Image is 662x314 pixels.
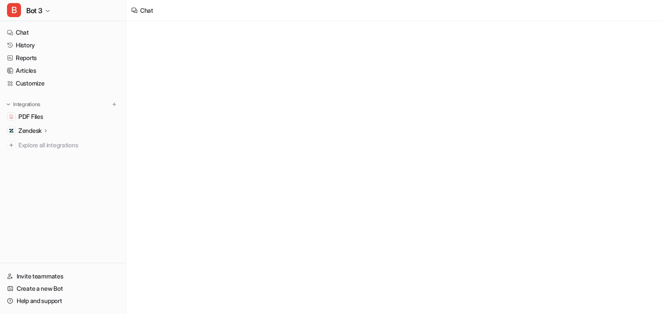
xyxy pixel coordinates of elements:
img: Zendesk [9,128,14,133]
a: Chat [4,26,122,39]
a: History [4,39,122,51]
img: PDF Files [9,114,14,119]
a: Create a new Bot [4,282,122,295]
button: Integrations [4,100,43,109]
div: Chat [140,6,153,15]
img: expand menu [5,101,11,107]
a: Help and support [4,295,122,307]
a: PDF FilesPDF Files [4,111,122,123]
span: Explore all integrations [18,138,119,152]
a: Reports [4,52,122,64]
p: Integrations [13,101,40,108]
span: B [7,3,21,17]
img: menu_add.svg [111,101,117,107]
span: PDF Files [18,112,43,121]
p: Zendesk [18,126,42,135]
span: Bot 3 [26,4,42,17]
img: explore all integrations [7,141,16,150]
a: Explore all integrations [4,139,122,151]
a: Articles [4,64,122,77]
a: Invite teammates [4,270,122,282]
a: Customize [4,77,122,89]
